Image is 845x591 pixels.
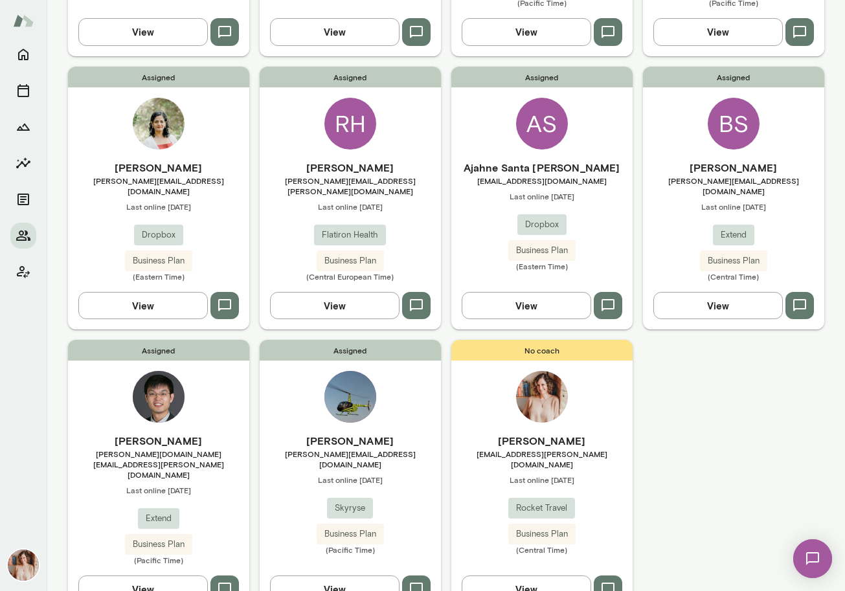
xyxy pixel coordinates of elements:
span: Business Plan [317,254,384,267]
h6: [PERSON_NAME] [68,160,249,175]
button: Home [10,41,36,67]
span: Last online [DATE] [260,201,441,212]
span: Last online [DATE] [643,201,824,212]
span: [PERSON_NAME][DOMAIN_NAME][EMAIL_ADDRESS][PERSON_NAME][DOMAIN_NAME] [68,449,249,480]
span: Assigned [260,340,441,361]
img: Nancy Alsip [516,371,568,423]
span: Business Plan [317,528,384,541]
button: View [462,292,591,319]
button: View [270,292,400,319]
span: Dropbox [134,229,183,241]
span: (Central Time) [451,544,633,555]
h6: [PERSON_NAME] [451,433,633,449]
span: Business Plan [700,254,767,267]
span: (Pacific Time) [260,544,441,555]
img: Mento [13,8,34,33]
span: Extend [138,512,179,525]
span: (Central Time) [643,271,824,282]
span: Business Plan [125,538,192,551]
button: View [653,18,783,45]
span: [PERSON_NAME][EMAIL_ADDRESS][PERSON_NAME][DOMAIN_NAME] [260,175,441,196]
h6: [PERSON_NAME] [68,433,249,449]
span: Extend [713,229,754,241]
span: Business Plan [508,244,576,257]
span: Assigned [68,340,249,361]
span: Last online [DATE] [451,191,633,201]
img: Nancy Alsip [8,550,39,581]
button: View [462,18,591,45]
span: (Eastern Time) [68,271,249,282]
h6: Ajahne Santa [PERSON_NAME] [451,160,633,175]
span: (Eastern Time) [451,261,633,271]
img: Alex Wang [133,371,185,423]
span: Last online [DATE] [68,485,249,495]
button: Client app [10,259,36,285]
button: Growth Plan [10,114,36,140]
h6: [PERSON_NAME] [260,160,441,175]
button: View [653,292,783,319]
button: View [78,18,208,45]
span: [PERSON_NAME][EMAIL_ADDRESS][DOMAIN_NAME] [260,449,441,469]
span: Last online [DATE] [260,474,441,485]
span: Assigned [451,67,633,87]
span: Business Plan [125,254,192,267]
button: Documents [10,186,36,212]
span: Dropbox [517,218,567,231]
div: RH [324,98,376,150]
h6: [PERSON_NAME] [643,160,824,175]
span: Last online [DATE] [451,474,633,485]
span: [EMAIL_ADDRESS][DOMAIN_NAME] [451,175,633,186]
span: Rocket Travel [508,502,575,515]
img: Geetika Singh [133,98,185,150]
span: Assigned [68,67,249,87]
button: Members [10,223,36,249]
span: [EMAIL_ADDRESS][PERSON_NAME][DOMAIN_NAME] [451,449,633,469]
button: View [270,18,400,45]
span: [PERSON_NAME][EMAIL_ADDRESS][DOMAIN_NAME] [643,175,824,196]
span: No coach [451,340,633,361]
span: Flatiron Health [314,229,386,241]
div: BS [708,98,760,150]
span: Business Plan [508,528,576,541]
span: Assigned [260,67,441,87]
button: Sessions [10,78,36,104]
span: [PERSON_NAME][EMAIL_ADDRESS][DOMAIN_NAME] [68,175,249,196]
span: Assigned [643,67,824,87]
img: Chris Ginzton [324,371,376,423]
button: Insights [10,150,36,176]
span: (Pacific Time) [68,555,249,565]
span: (Central European Time) [260,271,441,282]
div: AS [516,98,568,150]
button: View [78,292,208,319]
span: Skyryse [327,502,373,515]
h6: [PERSON_NAME] [260,433,441,449]
span: Last online [DATE] [68,201,249,212]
